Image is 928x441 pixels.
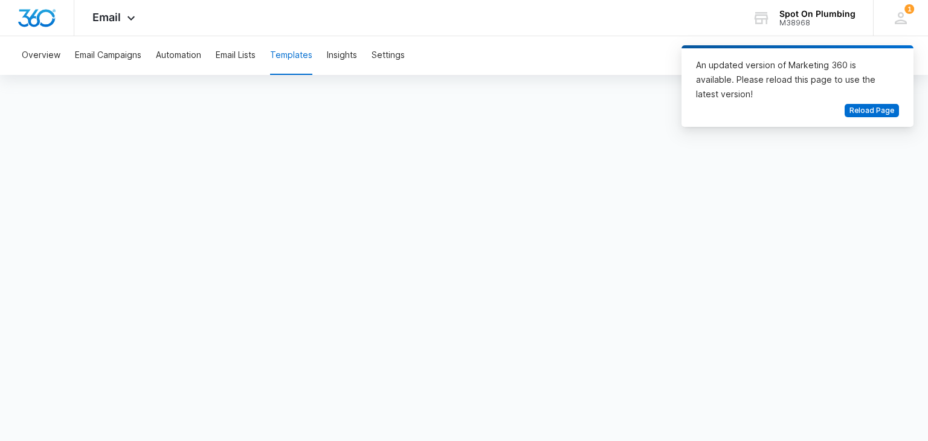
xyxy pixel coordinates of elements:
div: An updated version of Marketing 360 is available. Please reload this page to use the latest version! [696,58,884,101]
span: Email [92,11,121,24]
div: account name [779,9,855,19]
button: Templates [270,36,312,75]
button: Reload Page [845,104,899,118]
button: Email Campaigns [75,36,141,75]
div: notifications count [904,4,914,14]
button: Email Lists [216,36,256,75]
span: 1 [904,4,914,14]
button: Overview [22,36,60,75]
button: Insights [327,36,357,75]
button: Automation [156,36,201,75]
div: account id [779,19,855,27]
button: Settings [372,36,405,75]
span: Reload Page [849,105,894,117]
